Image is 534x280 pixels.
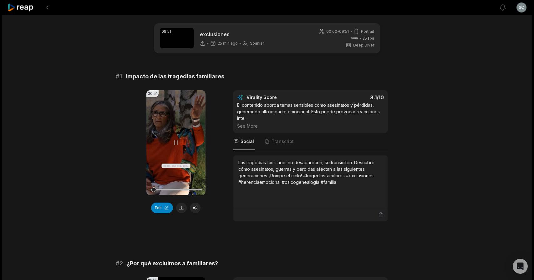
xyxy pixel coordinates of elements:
span: Transcript [272,138,294,145]
span: Social [241,138,254,145]
div: 8.1 /10 [317,94,384,101]
button: Edit [151,203,173,213]
div: Las tragedias familiares no desaparecen, se transmiten. Descubre cómo asesinatos, guerras y pérdi... [238,159,383,185]
span: 25 min ago [218,41,238,46]
span: 25 [363,36,374,41]
span: Spanish [250,41,265,46]
span: Deep Diver [353,42,374,48]
div: El contenido aborda temas sensibles como asesinatos y pérdidas, generando alto impacto emocional.... [237,102,384,129]
span: # 2 [116,259,123,268]
p: exclusiones [200,31,265,38]
span: 00:00 - 09:51 [326,29,349,34]
div: See More [237,123,384,129]
span: # 1 [116,72,122,81]
div: Open Intercom Messenger [513,259,528,274]
nav: Tabs [233,133,388,150]
div: Virality Score [247,94,314,101]
span: ¿Por qué excluimos a familiares? [127,259,218,268]
span: fps [368,36,374,41]
span: Impacto de las tragedias familiares [126,72,224,81]
div: 09:51 [160,28,172,35]
span: Portrait [361,29,374,34]
video: Your browser does not support mp4 format. [146,90,206,195]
